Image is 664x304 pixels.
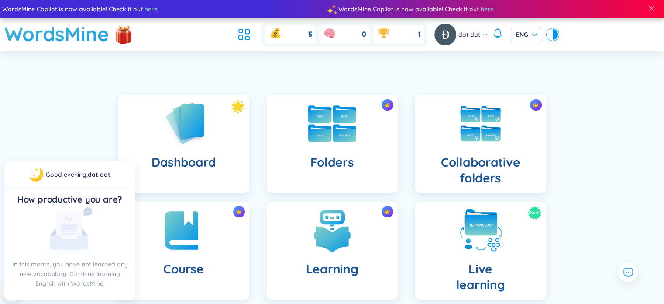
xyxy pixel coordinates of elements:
h4: Learning [306,261,358,277]
h4: Folders [310,154,354,170]
img: crown icon [384,209,390,215]
h4: Live learning [456,261,505,293]
img: crown icon [533,102,539,108]
a: crown iconCollaborative folders [406,95,555,193]
h4: Course [163,261,203,277]
img: crown icon [384,102,390,108]
span: here [144,4,158,14]
img: avatar [434,24,456,45]
span: Good evening , [46,171,88,178]
a: NewLivelearning [406,202,555,300]
div: How productive you are? [11,193,128,206]
span: New [530,206,539,220]
h4: Dashboard [151,154,216,170]
p: In this month, you have not learned any new vocabulary. Continue learning English with WordsMine! [11,259,128,288]
a: dat dat [88,171,110,178]
span: dat dat [458,30,480,39]
a: crown iconCourse [110,202,258,300]
span: ENG [516,30,537,39]
a: crown iconLearning [258,202,406,300]
a: Dashboard [110,95,258,193]
div: ! [46,170,112,179]
span: 0 [362,30,366,39]
h4: Collaborative folders [422,154,539,186]
span: here [481,4,494,14]
img: flashSalesIcon.a7f4f837.png [115,21,132,47]
span: 5 [308,30,312,39]
a: crown iconFolders [258,95,406,193]
img: crown icon [236,209,242,215]
a: avatar [434,24,458,45]
span: 1 [418,30,420,39]
a: WordsMine [4,18,109,49]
